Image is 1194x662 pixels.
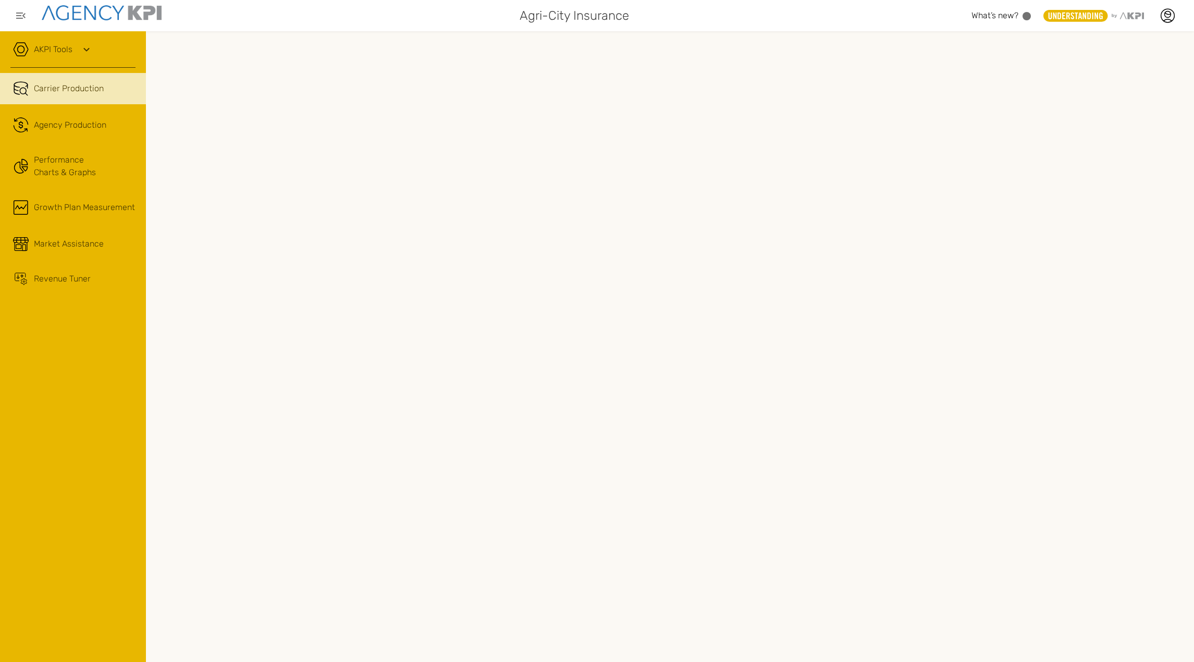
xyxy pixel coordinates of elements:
[34,273,91,285] span: Revenue Tuner
[34,119,106,131] span: Agency Production
[34,82,104,95] span: Carrier Production
[34,43,72,56] a: AKPI Tools
[34,238,104,250] span: Market Assistance
[520,6,629,25] span: Agri-City Insurance
[971,10,1018,20] span: What’s new?
[42,5,162,20] img: agencykpi-logo-550x69-2d9e3fa8.png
